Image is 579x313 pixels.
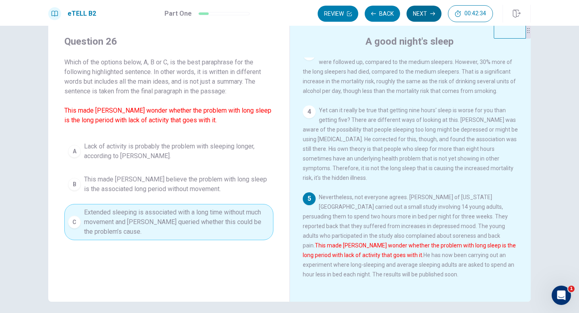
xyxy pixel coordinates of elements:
span: Yet can it really be true that getting nine hours' sleep is worse for you than getting five? Ther... [303,107,518,181]
button: Review [318,6,358,22]
font: This made [PERSON_NAME] wonder whether the problem with long sleep is the long period with lack o... [303,242,516,258]
iframe: Intercom live chat [552,286,571,305]
button: Next [407,6,441,22]
span: Lack of activity is probably the problem with sleeping longer, according to [PERSON_NAME]. [84,142,270,161]
span: Nevertheless, not everyone agrees. [PERSON_NAME] of [US_STATE][GEOGRAPHIC_DATA] carried out a sma... [303,194,516,278]
button: CExtended sleeping is associated with a long time without much movement and [PERSON_NAME] queried... [64,204,273,240]
h1: Part One [164,9,192,19]
span: This made [PERSON_NAME] believe the problem with long sleep is the associated long period without... [84,175,270,194]
span: His analysis showed that 12% more of the short sleepers had died when they were followed up, comp... [303,49,516,94]
span: 1 [568,286,575,292]
div: 5 [303,192,316,205]
h4: A good night's sleep [365,35,454,48]
div: B [68,178,81,191]
span: 00:42:34 [464,10,486,17]
h1: eTELL B2 [68,9,96,19]
h4: Question 26 [64,35,273,48]
button: Back [365,6,400,22]
button: ALack of activity is probably the problem with sleeping longer, according to [PERSON_NAME]. [64,138,273,165]
font: This made [PERSON_NAME] wonder whether the problem with long sleep is the long period with lack o... [64,107,271,124]
span: Which of the options below, A, B or C, is the best paraphrase for the following highlighted sente... [64,58,273,125]
button: BThis made [PERSON_NAME] believe the problem with long sleep is the associated long period withou... [64,171,273,198]
button: 00:42:34 [448,5,493,22]
div: C [68,216,81,229]
div: 4 [303,105,316,118]
div: A [68,145,81,158]
span: Extended sleeping is associated with a long time without much movement and [PERSON_NAME] queried ... [84,208,270,237]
